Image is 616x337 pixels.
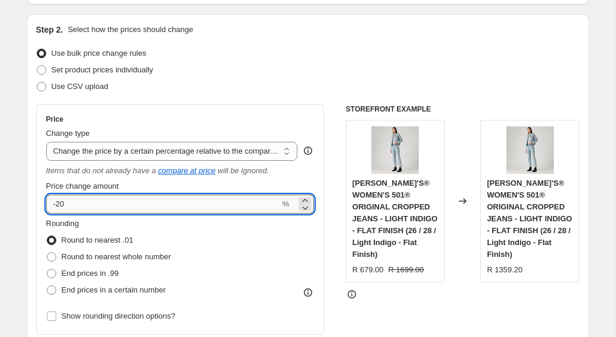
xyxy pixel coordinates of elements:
div: help [302,145,314,157]
img: 003b2200fe3d3b929806217f405aa247_80x.jpg [506,126,554,174]
button: compare at price [158,166,216,175]
span: Change type [46,129,90,138]
p: Select how the prices should change [68,24,193,36]
span: Use CSV upload [52,82,108,91]
h3: Price [46,115,63,124]
input: -20 [46,195,280,214]
span: Use bulk price change rules [52,49,146,58]
h6: STOREFRONT EXAMPLE [346,104,580,114]
h2: Step 2. [36,24,63,36]
i: Items that do not already have a [46,166,156,175]
div: R 679.00 [352,264,384,276]
span: [PERSON_NAME]'S® WOMEN'S 501® ORIGINAL CROPPED JEANS - LIGHT INDIGO - FLAT FINISH (26 / 28 / Ligh... [487,179,572,259]
i: will be ignored. [217,166,269,175]
span: Round to nearest whole number [62,252,171,261]
span: Set product prices individually [52,65,153,74]
img: 003b2200fe3d3b929806217f405aa247_80x.jpg [371,126,419,174]
div: R 1359.20 [487,264,522,276]
span: [PERSON_NAME]'S® WOMEN'S 501® ORIGINAL CROPPED JEANS - LIGHT INDIGO - FLAT FINISH (26 / 28 / Ligh... [352,179,438,259]
span: % [282,199,289,208]
span: Show rounding direction options? [62,311,175,320]
span: Rounding [46,219,79,228]
strike: R 1699.00 [389,264,424,276]
span: Round to nearest .01 [62,236,133,244]
span: End prices in a certain number [62,285,166,294]
span: Price change amount [46,182,119,190]
span: End prices in .99 [62,269,119,278]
